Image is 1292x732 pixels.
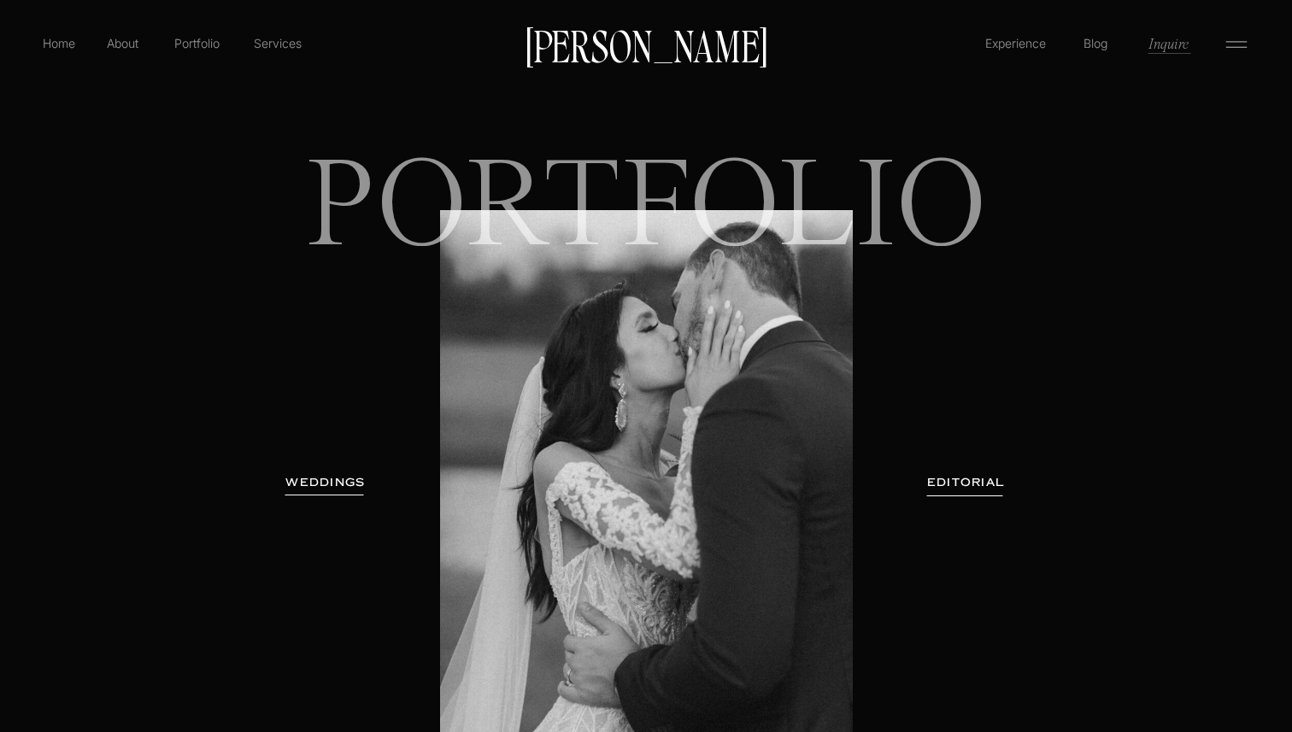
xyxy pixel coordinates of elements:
a: Inquire [1147,33,1190,53]
a: EDITORIAL [903,474,1028,491]
a: Home [39,34,79,52]
a: Blog [1079,34,1112,51]
a: Portfolio [167,34,227,52]
a: Services [252,34,302,52]
a: Experience [983,34,1048,52]
a: [PERSON_NAME] [517,26,775,62]
h1: PORTFOLIO [277,154,1016,384]
a: WEDDINGS [272,474,379,491]
a: About [103,34,142,51]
